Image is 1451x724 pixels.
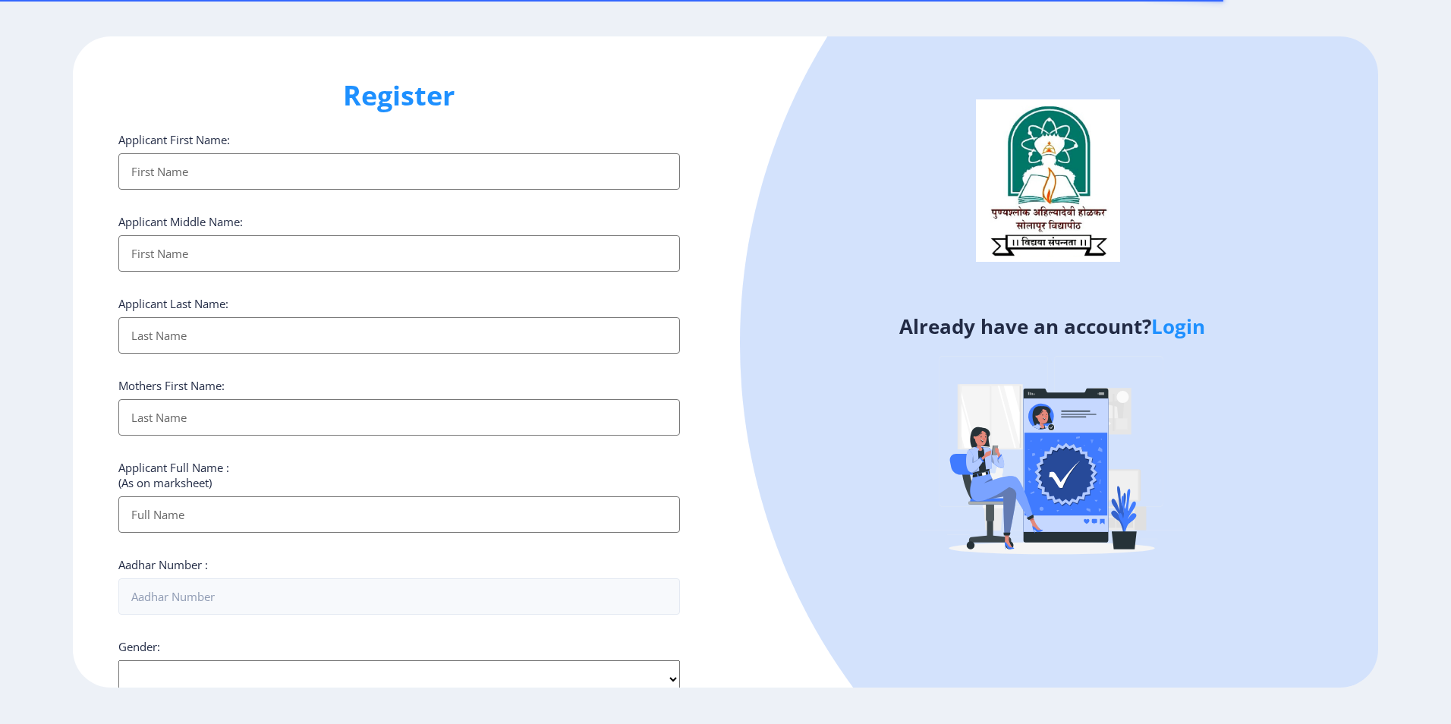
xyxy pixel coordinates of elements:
label: Applicant Last Name: [118,296,228,311]
img: logo [976,99,1120,262]
input: First Name [118,235,680,272]
label: Aadhar Number : [118,557,208,572]
h1: Register [118,77,680,114]
label: Gender: [118,639,160,654]
input: Aadhar Number [118,578,680,615]
label: Applicant Middle Name: [118,214,243,229]
input: Full Name [118,496,680,533]
label: Applicant First Name: [118,132,230,147]
h4: Already have an account? [737,314,1367,338]
label: Applicant Full Name : (As on marksheet) [118,460,229,490]
input: Last Name [118,317,680,354]
img: Verified-rafiki.svg [919,327,1185,593]
a: Login [1151,313,1205,340]
input: First Name [118,153,680,190]
input: Last Name [118,399,680,436]
label: Mothers First Name: [118,378,225,393]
